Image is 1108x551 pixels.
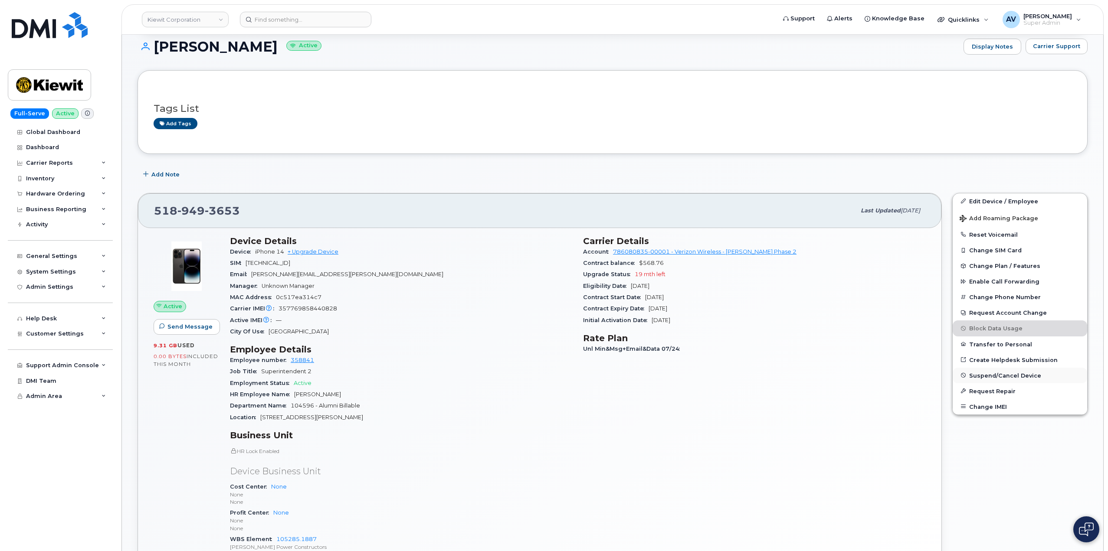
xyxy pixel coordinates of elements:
span: Enable Call Forwarding [969,278,1039,285]
span: 9.31 GB [154,342,177,349]
span: [DATE] [649,305,667,312]
h3: Device Details [230,236,573,246]
div: Quicklinks [931,11,995,28]
span: [DATE] [901,207,920,214]
a: Display Notes [964,39,1021,55]
a: Edit Device / Employee [953,193,1087,209]
a: + Upgrade Device [288,248,338,255]
button: Carrier Support [1026,39,1088,54]
h3: Rate Plan [583,333,926,343]
span: Contract Start Date [583,294,645,300]
button: Change Phone Number [953,289,1087,305]
a: Create Helpdesk Submission [953,352,1087,368]
span: Location [230,414,260,421]
p: Device Business Unit [230,465,573,478]
span: Quicklinks [948,16,980,23]
button: Suspend/Cancel Device [953,368,1087,383]
p: None [230,517,573,524]
h3: Carrier Details [583,236,926,246]
h3: Business Unit [230,430,573,440]
span: Email [230,271,251,277]
button: Add Note [138,167,187,183]
span: [TECHNICAL_ID] [246,260,290,266]
span: Knowledge Base [872,14,924,23]
button: Change Plan / Features [953,258,1087,274]
span: 949 [177,204,205,217]
a: None [273,509,289,516]
span: Active [164,302,182,310]
span: MAC Address [230,294,276,300]
span: 3653 [205,204,240,217]
span: Employment Status [230,380,294,386]
button: Transfer to Personal [953,336,1087,352]
a: Support [777,10,821,27]
span: Change Plan / Features [969,263,1040,269]
span: [STREET_ADDRESS][PERSON_NAME] [260,414,363,421]
span: Contract balance [583,260,639,266]
span: Add Note [151,170,180,179]
a: 358841 [291,357,314,363]
p: None [230,498,573,505]
span: Job Title [230,368,261,375]
span: Device [230,248,255,255]
button: Request Repair [953,383,1087,399]
span: Alerts [834,14,852,23]
span: Carrier Support [1033,42,1080,50]
span: [DATE] [645,294,664,300]
button: Add Roaming Package [953,209,1087,227]
span: Contract Expiry Date [583,305,649,312]
span: Active IMEI [230,317,276,323]
p: [PERSON_NAME] Power Constructors [230,543,573,551]
p: None [230,525,573,532]
span: included this month [154,353,218,367]
span: Department Name [230,402,291,409]
span: Unl Min&Msg+Email&Data 07/24 [583,346,684,352]
small: Active [286,41,321,51]
span: Add Roaming Package [960,215,1038,223]
span: — [276,317,282,323]
p: HR Lock Enabled [230,447,573,455]
span: Upgrade Status [583,271,635,277]
button: Change IMEI [953,399,1087,414]
span: City Of Use [230,328,269,335]
button: Request Account Change [953,305,1087,320]
span: iPhone 14 [255,248,284,255]
h1: [PERSON_NAME] [138,39,959,54]
span: 357769858440828 [279,305,337,312]
a: None [271,483,287,490]
span: 518 [154,204,240,217]
span: Active [294,380,311,386]
span: Initial Activation Date [583,317,652,323]
span: WBS Element [230,536,276,542]
span: SIM [230,260,246,266]
h3: Employee Details [230,344,573,355]
span: [PERSON_NAME] [1023,13,1072,20]
img: Open chat [1079,522,1094,536]
span: Last updated [861,207,901,214]
span: Support [790,14,815,23]
span: Send Message [167,323,213,331]
div: Artem Volkov [997,11,1087,28]
span: Carrier IMEI [230,305,279,312]
span: [DATE] [631,283,649,289]
a: 786080835-00001 - Verizon Wireless - [PERSON_NAME] Phase 2 [613,248,797,255]
span: Superintendent 2 [261,368,311,375]
span: [GEOGRAPHIC_DATA] [269,328,329,335]
span: 0.00 Bytes [154,353,187,359]
button: Block Data Usage [953,320,1087,336]
span: Suspend/Cancel Device [969,372,1041,378]
a: Alerts [821,10,859,27]
button: Change SIM Card [953,242,1087,258]
a: Add tags [154,118,197,129]
a: 105285.1887 [276,536,317,542]
span: $568.76 [639,260,664,266]
a: Knowledge Base [859,10,931,27]
span: Eligibility Date [583,283,631,289]
span: [DATE] [652,317,670,323]
button: Send Message [154,319,220,335]
h3: Tags List [154,103,1072,114]
span: 0c517ea314c7 [276,294,321,300]
span: used [177,342,195,349]
span: Profit Center [230,509,273,516]
input: Find something... [240,12,371,27]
